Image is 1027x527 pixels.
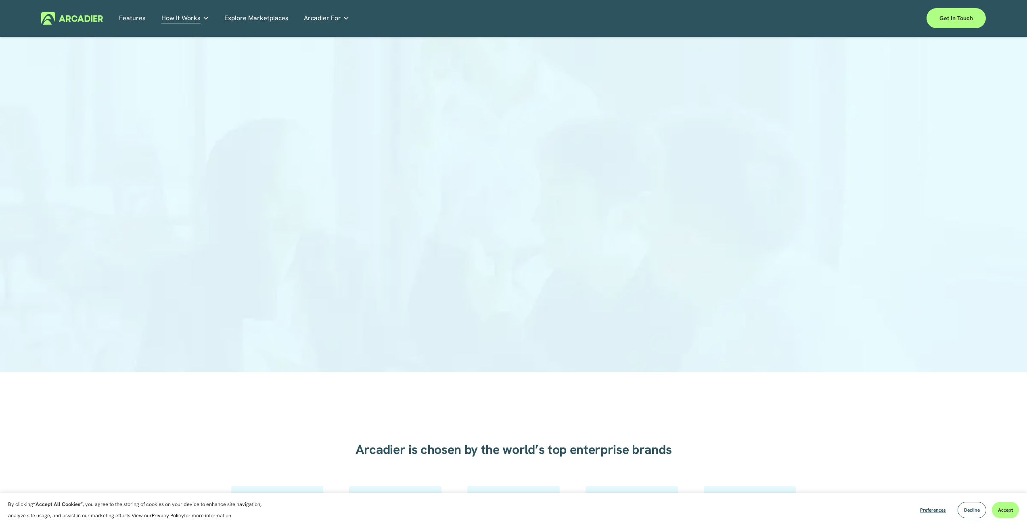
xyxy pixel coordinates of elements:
img: Arcadier [41,12,103,25]
a: folder dropdown [304,12,349,25]
a: Get in touch [927,8,986,28]
a: Features [119,12,146,25]
span: Preferences [920,507,946,513]
button: Accept [992,502,1019,518]
span: How It Works [161,13,201,24]
span: Decline [964,507,980,513]
strong: “Accept All Cookies” [33,501,83,508]
p: By clicking , you agree to the storing of cookies on your device to enhance site navigation, anal... [8,499,270,521]
button: Preferences [914,502,952,518]
a: Explore Marketplaces [224,12,289,25]
strong: Arcadier is chosen by the world’s top enterprise brands [356,441,671,458]
iframe: Form [325,64,702,65]
span: Accept [998,507,1013,513]
a: folder dropdown [161,12,209,25]
a: Privacy Policy [152,512,184,519]
span: Arcadier For [304,13,341,24]
button: Decline [958,502,986,518]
